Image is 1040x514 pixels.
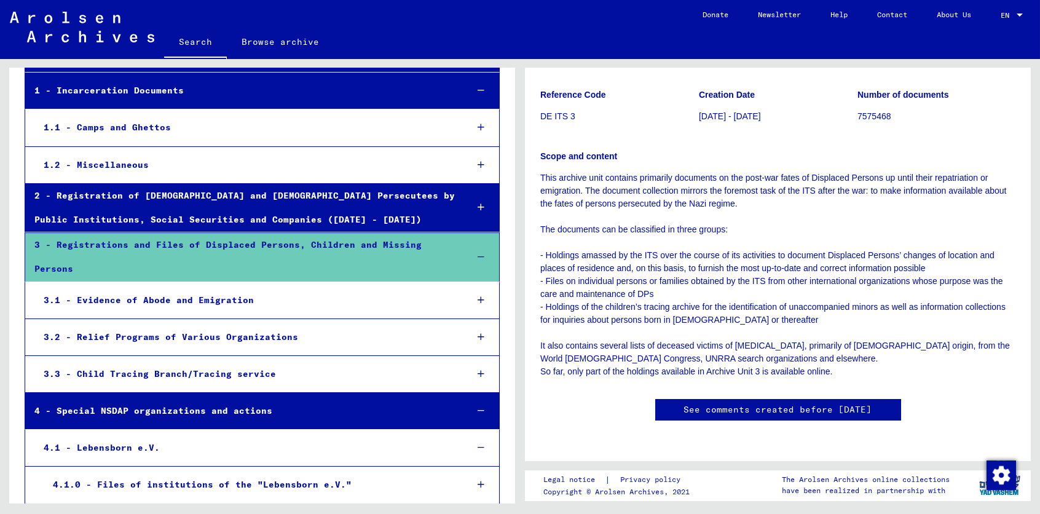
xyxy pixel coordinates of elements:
a: Browse archive [227,27,334,57]
img: Change consent [987,461,1016,490]
div: 3.2 - Relief Programs of Various Organizations [34,325,457,349]
div: 1.2 - Miscellaneous [34,153,457,177]
p: [DATE] - [DATE] [699,110,857,123]
b: Reference Code [540,90,606,100]
div: | [544,473,696,486]
b: Number of documents [857,90,949,100]
b: Creation Date [699,90,755,100]
p: have been realized in partnership with [782,485,950,496]
span: EN [1001,11,1014,20]
div: 2 - Registration of [DEMOGRAPHIC_DATA] and [DEMOGRAPHIC_DATA] Persecutees by Public Institutions,... [25,184,457,232]
b: Scope and content [540,151,617,161]
a: See comments created before [DATE] [684,403,872,416]
div: 4.1.0 - Files of institutions of the "Lebensborn e.V." [44,473,457,497]
img: yv_logo.png [977,470,1023,500]
img: Arolsen_neg.svg [10,12,154,42]
div: 1.1 - Camps and Ghettos [34,116,457,140]
a: Privacy policy [611,473,696,486]
div: 4 - Special NSDAP organizations and actions [25,399,457,423]
div: 1 - Incarceration Documents [25,79,457,103]
div: 3.1 - Evidence of Abode and Emigration [34,288,457,312]
p: This archive unit contains primarily documents on the post-war fates of Displaced Persons up unti... [540,172,1015,378]
div: 3.3 - Child Tracing Branch/Tracing service [34,362,457,386]
div: 3 - Registrations and Files of Displaced Persons, Children and Missing Persons [25,233,457,281]
p: Copyright © Arolsen Archives, 2021 [544,486,696,497]
div: 4.1 - Lebensborn e.V. [34,436,457,460]
div: Change consent [986,460,1015,489]
p: The Arolsen Archives online collections [782,474,950,485]
p: DE ITS 3 [540,110,698,123]
a: Legal notice [544,473,605,486]
p: 7575468 [857,110,1015,123]
a: Search [164,27,227,59]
